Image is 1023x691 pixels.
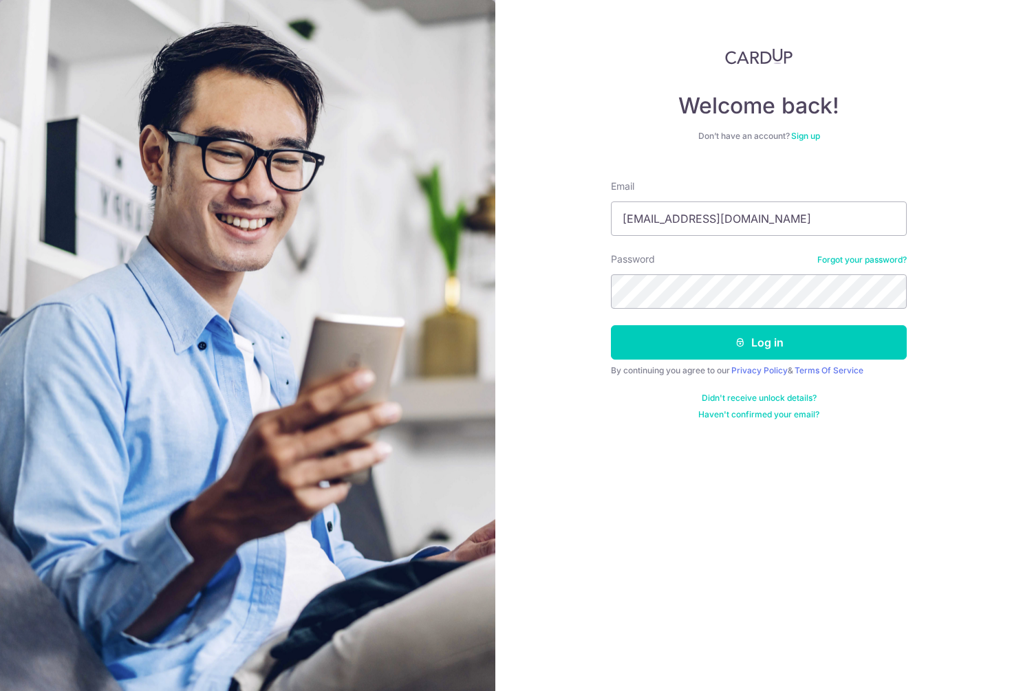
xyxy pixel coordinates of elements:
a: Haven't confirmed your email? [698,409,819,420]
img: CardUp Logo [725,48,793,65]
button: Log in [611,325,907,360]
div: By continuing you agree to our & [611,365,907,376]
a: Forgot your password? [817,254,907,265]
label: Password [611,252,655,266]
a: Privacy Policy [731,365,788,375]
a: Sign up [791,131,820,141]
h4: Welcome back! [611,92,907,120]
a: Didn't receive unlock details? [702,393,817,404]
label: Email [611,179,634,193]
a: Terms Of Service [795,365,863,375]
div: Don’t have an account? [611,131,907,142]
input: Enter your Email [611,201,907,236]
